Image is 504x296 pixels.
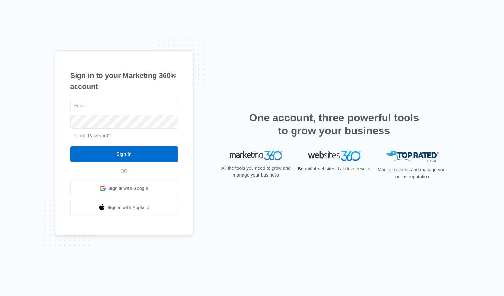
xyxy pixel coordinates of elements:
[74,133,111,138] a: Forgot Password?
[70,99,178,112] input: Email
[70,200,178,215] a: Sign in with Apple Id
[116,168,132,175] span: OR
[308,151,361,161] img: Websites 360
[219,165,293,179] p: All the tools you need to grow and manage your business
[376,167,449,180] p: Monitor reviews and manage your online reputation
[108,185,148,192] span: Sign in with Google
[247,111,421,137] h2: One account, three powerful tools to grow your business
[107,204,149,211] span: Sign in with Apple Id
[70,146,178,162] input: Sign In
[70,181,178,196] a: Sign in with Google
[70,70,178,92] h1: Sign in to your Marketing 360® account
[297,166,371,172] p: Beautiful websites that drive results
[386,151,439,162] img: Top Rated Local
[230,151,282,160] img: Marketing 360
